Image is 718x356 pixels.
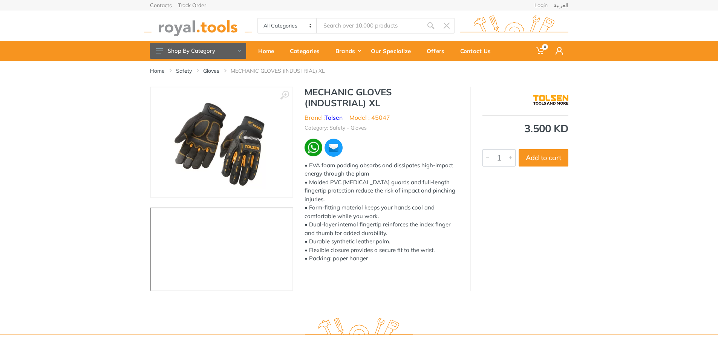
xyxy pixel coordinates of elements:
[253,43,285,59] div: Home
[176,67,192,75] a: Safety
[421,43,455,59] div: Offers
[460,15,568,36] img: royal.tools Logo
[150,3,172,8] a: Contacts
[285,43,330,59] div: Categories
[482,123,568,134] div: 3.500 KD
[330,43,366,59] div: Brands
[305,113,343,122] li: Brand :
[305,139,322,156] img: wa.webp
[253,41,285,61] a: Home
[258,18,317,33] select: Category
[519,149,568,167] button: Add to cart
[231,67,336,75] li: MECHANIC GLOVES (INDUSTRIAL) XL
[533,90,568,109] img: Tolsen
[349,113,390,122] li: Model : 45047
[455,43,501,59] div: Contact Us
[150,67,165,75] a: Home
[324,138,343,157] img: ma.webp
[421,41,455,61] a: Offers
[285,41,330,61] a: Categories
[455,41,501,61] a: Contact Us
[305,318,413,339] img: royal.tools Logo
[366,43,421,59] div: Our Specialize
[542,44,548,50] span: 0
[325,114,343,121] a: Tolsen
[150,43,246,59] button: Shop By Category
[305,87,459,108] h1: MECHANIC GLOVES (INDUSTRIAL) XL
[144,15,252,36] img: royal.tools Logo
[150,67,568,75] nav: breadcrumb
[305,124,367,132] li: Category: Safety - Gloves
[317,18,423,34] input: Site search
[203,67,219,75] a: Gloves
[305,161,459,263] div: • EVA foam padding absorbs and dissipates high-impact energy through the plam • Molded PVC [MEDIC...
[554,3,568,8] a: العربية
[366,41,421,61] a: Our Specialize
[168,95,275,190] img: Royal Tools - MECHANIC GLOVES (INDUSTRIAL) XL
[531,41,550,61] a: 0
[534,3,548,8] a: Login
[178,3,206,8] a: Track Order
